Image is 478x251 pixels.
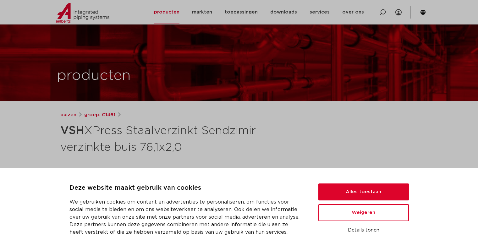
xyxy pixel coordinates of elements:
[318,204,409,221] button: Weigeren
[57,66,131,86] h1: producten
[318,183,409,200] button: Alles toestaan
[318,225,409,236] button: Details tonen
[60,125,84,136] strong: VSH
[60,111,76,119] a: buizen
[69,183,303,193] p: Deze website maakt gebruik van cookies
[60,121,296,155] h1: XPress Staalverzinkt Sendzimir verzinkte buis 76,1x2,0
[84,111,115,119] a: groep: C1461
[69,198,303,236] p: We gebruiken cookies om content en advertenties te personaliseren, om functies voor social media ...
